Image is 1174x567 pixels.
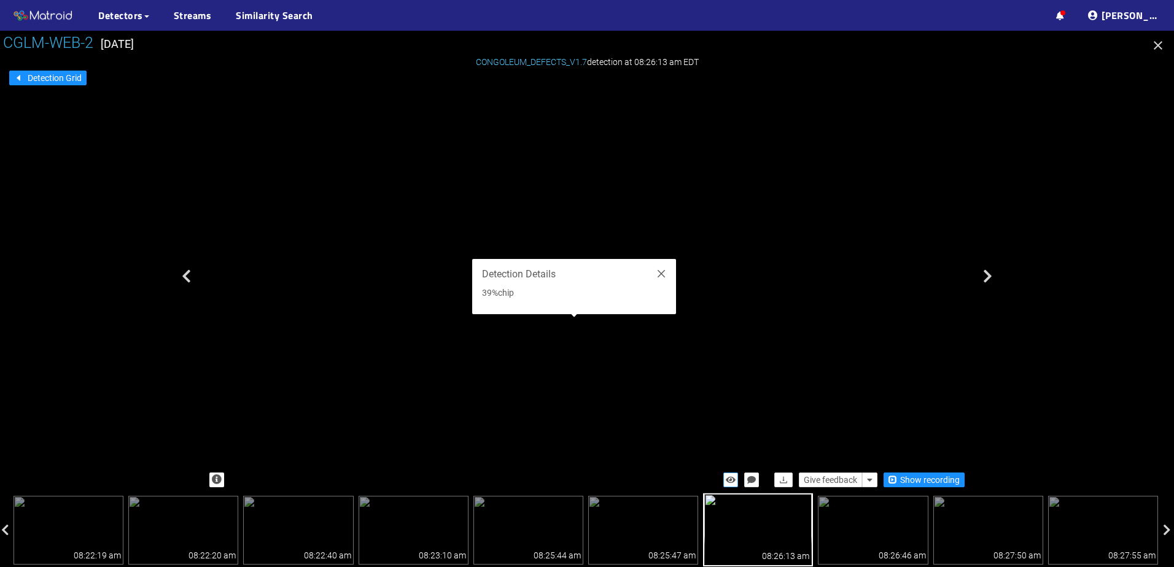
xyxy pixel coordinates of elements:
span: 39% [482,288,498,298]
img: Matroid logo [12,7,74,25]
span: chip [498,288,514,298]
div: 08:26:13 am [762,549,809,563]
span: Show recording [900,473,960,487]
img: 1754915147.916598.jpg [588,496,698,565]
span: Detection Details [482,266,556,282]
img: 1754915275.617478.jpg [1048,496,1158,565]
a: Streams [174,8,212,23]
img: 1754915270.017478.jpg [933,496,1043,565]
span: download [779,476,788,485]
span: CONGOLEUM_DEFECTS_V1.7 [476,57,587,67]
img: 1754915206.857478.jpg [818,496,928,565]
img: 1754915144.796598.jpg [473,496,583,565]
img: 1754914990.356598.jpg [359,496,468,565]
img: 1754915173.956598.jpg [703,493,813,566]
a: Similarity Search [236,8,313,23]
img: 1754914960.396598.jpg [243,496,353,565]
span: Give feedback [804,473,857,487]
button: Give feedback [799,472,862,487]
button: download [774,472,793,487]
span: close [656,269,666,279]
span: Detectors [98,8,143,23]
button: Show recording [884,472,965,487]
img: 1754914940.356598.jpg [128,496,238,565]
span: detection at 08:26:13 am EDT [476,57,699,67]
